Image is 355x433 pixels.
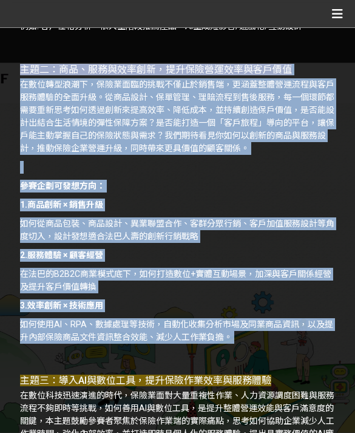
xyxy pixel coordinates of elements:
strong: 參賽企劃可發想方向： [20,182,105,191]
p: 在法巴的B2B2C商業模式底下，如何打造數位+實體互動場景，加深與客戶關係經營及提升客戶價值轉換 [20,268,336,294]
strong: 1.商品創新 × 銷售升級 [20,200,103,210]
strong: 3.效率創新 × 技術應用 [20,301,103,311]
p: 如何使用AI、RPA、數據處理等技術，自動化收集分析市場及同業商品資訊，以及提升內部保險商品文件資訊整合效能、減少人工作業負擔。 [20,319,336,344]
p: 在數位轉型浪潮下，保險業面臨的挑戰不僅止於銷售端，更涵蓋整體營運流程與客戶服務體驗的全面升級。從商品設計、保單管理、理賠流程到售後服務，每一個環節都需要重新思考如何透過創新來提高效率、降低成本，... [20,79,336,155]
span: 主題二：商品、服務與效率創新，提升保險營運效率與客戶價值 [20,64,292,76]
p: 如何從商品包裝、商品設計、異業聯盟合作、客群分眾行銷、客戶加值服務設計等角度切入，設計發想適合法巴人壽的創新行銷戰略 [20,218,336,244]
span: 主題三：導入AI與數位工具，提升保險作業效率與服務體驗 [20,375,271,387]
strong: 2.服務體驗 × 顧客經營 [20,251,103,261]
